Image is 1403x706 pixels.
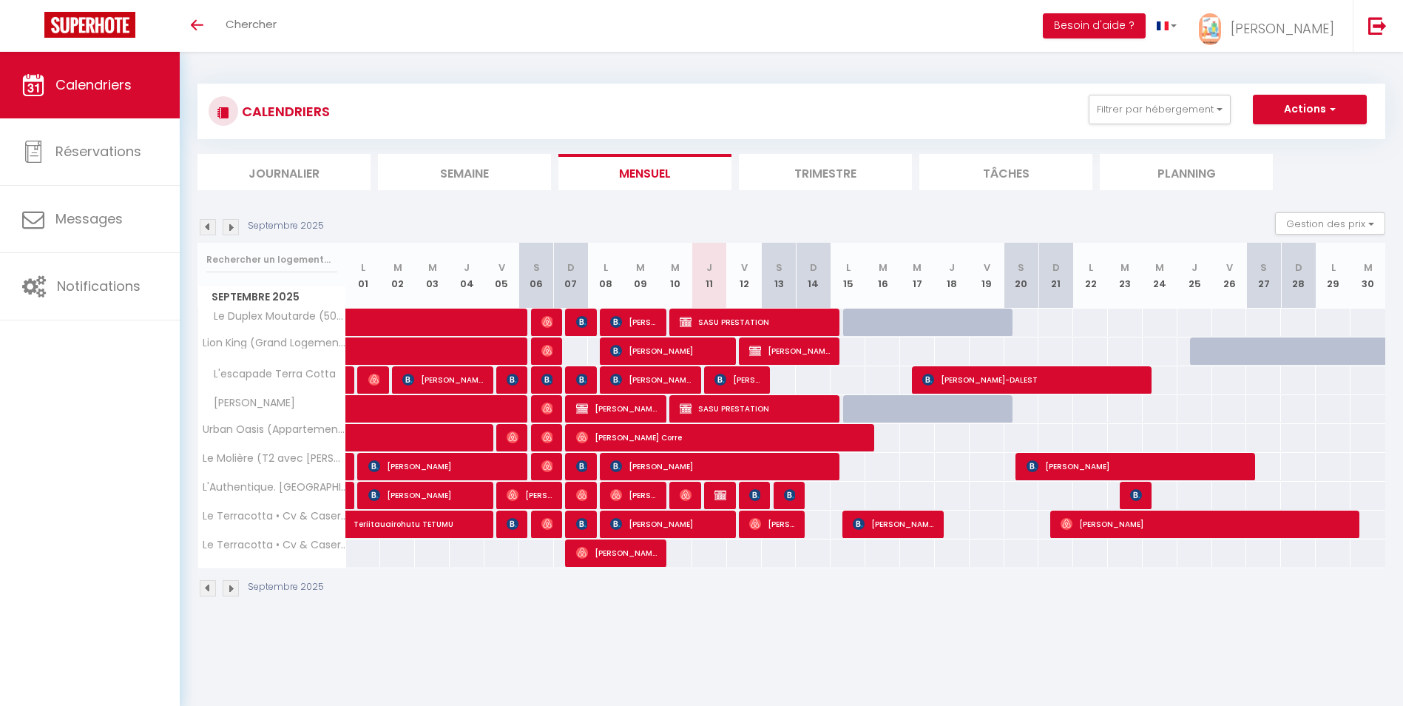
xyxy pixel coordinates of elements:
[776,260,782,275] abbr: S
[984,260,990,275] abbr: V
[1177,243,1212,309] th: 25
[200,395,299,411] span: [PERSON_NAME]
[680,394,831,423] span: SASU PRESTATION
[623,243,657,309] th: 09
[346,511,381,539] a: Teriitauairohutu TETUMU
[1089,95,1231,124] button: Filtrer par hébergement
[1231,19,1334,38] span: [PERSON_NAME]
[248,219,324,233] p: Septembre 2025
[55,75,132,94] span: Calendriers
[541,423,553,451] span: [PERSON_NAME]
[1061,510,1350,538] span: [PERSON_NAME]
[576,510,588,538] span: [PERSON_NAME]
[1246,243,1281,309] th: 27
[680,481,692,509] span: [PERSON_NAME]
[610,481,657,509] span: [PERSON_NAME]
[507,510,518,538] span: [PERSON_NAME]
[354,502,490,531] span: Teriitauairohutu TETUMU
[762,243,797,309] th: 13
[1100,154,1273,190] li: Planning
[541,366,553,394] span: [PERSON_NAME]
[1089,260,1093,275] abbr: L
[1120,260,1129,275] abbr: M
[576,539,657,567] span: [PERSON_NAME]
[576,481,588,509] span: [PERSON_NAME]
[1253,95,1367,124] button: Actions
[604,260,608,275] abbr: L
[361,260,365,275] abbr: L
[200,539,348,551] span: Le Terracotta • Cv & Caserne
[346,453,354,481] a: [PERSON_NAME]
[784,481,796,509] span: Veronique Gouaille
[706,260,712,275] abbr: J
[558,154,731,190] li: Mensuel
[610,366,692,394] span: [PERSON_NAME]
[1004,243,1039,309] th: 20
[1143,243,1177,309] th: 24
[1199,13,1221,45] img: ...
[44,12,135,38] img: Super Booking
[368,366,380,394] span: [PERSON_NAME]
[1260,260,1267,275] abbr: S
[1052,260,1060,275] abbr: D
[346,243,381,309] th: 01
[680,308,831,336] span: SASU PRESTATION
[1350,243,1385,309] th: 30
[853,510,934,538] span: [PERSON_NAME]
[1018,260,1024,275] abbr: S
[749,337,831,365] span: [PERSON_NAME]
[879,260,888,275] abbr: M
[970,243,1004,309] th: 19
[714,481,726,509] span: [PERSON_NAME]
[657,243,692,309] th: 10
[55,142,141,161] span: Réservations
[541,452,553,480] span: [PERSON_NAME]
[428,260,437,275] abbr: M
[576,423,866,451] span: [PERSON_NAME] Corre
[200,482,348,493] span: L'Authentique. [GEOGRAPHIC_DATA]
[588,243,623,309] th: 08
[200,511,348,522] span: Le Terracotta • Cv & Caserne
[484,243,519,309] th: 05
[200,424,348,435] span: Urban Oasis (Appartement chic)
[865,243,900,309] th: 16
[913,260,922,275] abbr: M
[541,510,553,538] span: [PERSON_NAME]
[1073,243,1108,309] th: 22
[1212,243,1247,309] th: 26
[378,154,551,190] li: Semaine
[610,308,657,336] span: [PERSON_NAME]
[541,337,553,365] span: [PERSON_NAME]
[919,154,1092,190] li: Tâches
[949,260,955,275] abbr: J
[1191,260,1197,275] abbr: J
[554,243,589,309] th: 07
[810,260,817,275] abbr: D
[567,260,575,275] abbr: D
[1038,243,1073,309] th: 21
[692,243,727,309] th: 11
[576,452,588,480] span: [PERSON_NAME]
[1295,260,1302,275] abbr: D
[415,243,450,309] th: 03
[610,452,831,480] span: [PERSON_NAME]
[57,277,141,295] span: Notifications
[831,243,865,309] th: 15
[368,452,519,480] span: [PERSON_NAME]
[739,154,912,190] li: Trimestre
[541,308,553,336] span: [PERSON_NAME]
[1226,260,1233,275] abbr: V
[200,309,348,325] span: Le Duplex Moutarde (50m2)
[727,243,762,309] th: 12
[900,243,935,309] th: 17
[402,366,484,394] span: [PERSON_NAME] SAINT-[PERSON_NAME]
[226,16,277,32] span: Chercher
[238,95,330,128] h3: CALENDRIERS
[200,453,348,464] span: Le Molière (T2 avec [PERSON_NAME] )
[935,243,970,309] th: 18
[741,260,748,275] abbr: V
[507,481,553,509] span: [PERSON_NAME]
[714,366,761,394] span: [PERSON_NAME]
[610,510,726,538] span: [PERSON_NAME]
[1130,481,1142,509] span: [PERSON_NAME]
